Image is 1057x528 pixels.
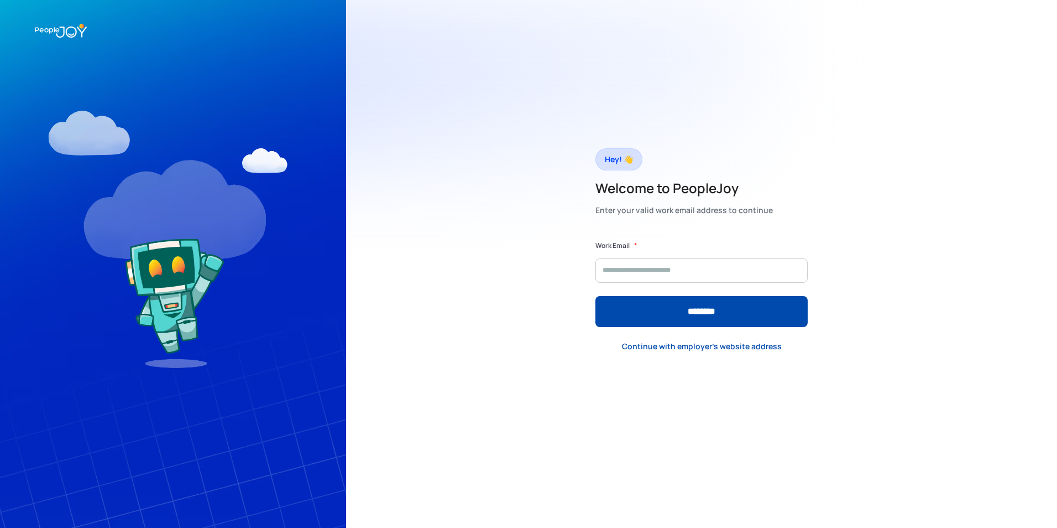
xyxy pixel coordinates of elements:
[613,335,791,358] a: Continue with employer's website address
[622,341,782,352] div: Continue with employer's website address
[605,152,633,167] div: Hey! 👋
[595,240,630,251] label: Work Email
[595,179,773,197] h2: Welcome to PeopleJoy
[595,203,773,218] div: Enter your valid work email address to continue
[595,240,808,327] form: Form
